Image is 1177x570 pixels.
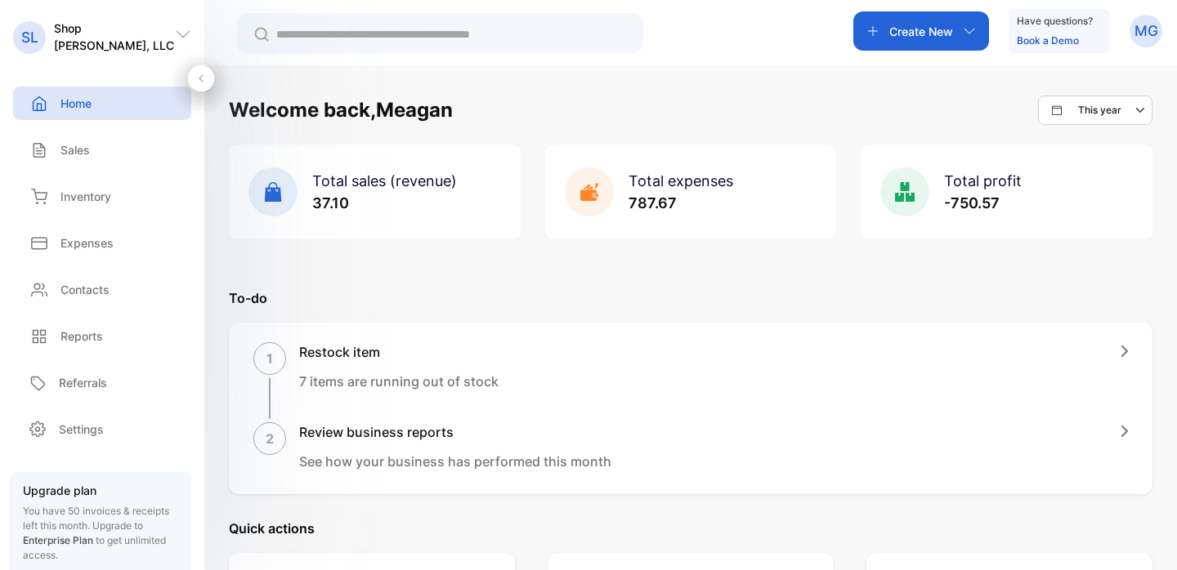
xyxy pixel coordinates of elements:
p: Create New [889,23,953,40]
span: 787.67 [629,194,677,212]
p: Referrals [59,374,107,391]
h1: Welcome back, Meagan [229,96,453,125]
p: You have 50 invoices & receipts left this month. [23,504,178,563]
p: Expenses [60,234,114,252]
p: Home [60,95,92,112]
button: This year [1038,96,1152,125]
p: 2 [266,429,274,448]
button: Create New [853,11,989,51]
p: See how your business has performed this month [299,452,611,471]
p: Reports [60,327,103,345]
span: Enterprise Plan [23,534,93,546]
p: Contacts [60,281,110,298]
span: Total profit [944,172,1022,189]
p: This year [1078,103,1121,118]
p: 7 items are running out of stock [299,372,499,391]
p: Settings [59,421,104,438]
p: Have questions? [1017,13,1093,29]
p: Quick actions [229,519,1152,538]
p: Sales [60,141,90,158]
p: 1 [266,349,273,368]
span: -750.57 [944,194,1000,212]
h1: Review business reports [299,422,611,442]
p: SL [21,27,38,48]
span: Total expenses [629,172,733,189]
span: Total sales (revenue) [312,172,457,189]
span: 37.10 [312,194,349,212]
p: Shop [PERSON_NAME], LLC [54,20,175,54]
p: To-do [229,288,1152,308]
p: MG [1134,20,1158,42]
span: Upgrade to to get unlimited access. [23,519,166,561]
p: Inventory [60,188,111,205]
button: MG [1130,11,1162,51]
p: Upgrade plan [23,482,178,499]
a: Book a Demo [1017,34,1079,47]
h1: Restock item [299,342,499,362]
